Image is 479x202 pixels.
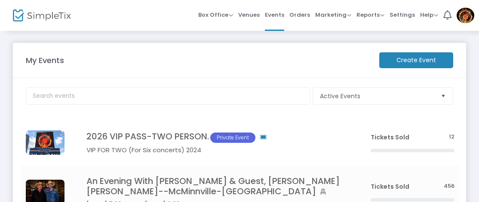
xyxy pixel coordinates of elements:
input: Search events [26,87,310,105]
span: Reports [356,11,384,19]
span: 456 [444,182,454,190]
span: Venues [238,4,260,26]
img: IMG5773.JPG [26,130,64,155]
span: Marketing [315,11,351,19]
span: Active Events [320,92,434,100]
button: Select [437,88,449,104]
m-panel-title: My Events [21,54,375,66]
span: 12 [449,133,454,141]
span: Tickets Sold [371,133,409,142]
h4: An Evening With [PERSON_NAME] & Guest, [PERSON_NAME] [PERSON_NAME]--McMinnville-[GEOGRAPHIC_DATA] [86,176,345,197]
span: Box Office [198,11,233,19]
span: Help [420,11,438,19]
h5: VIP FOR TWO (For Six concerts) 2024 [86,146,345,154]
span: Orders [289,4,310,26]
span: Settings [390,4,415,26]
span: Private Event [210,133,255,143]
span: Events [265,4,284,26]
span: Tickets Sold [371,182,409,191]
m-button: Create Event [379,52,453,68]
h4: 2026 VIP PASS-TWO PERSON. [86,132,345,143]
